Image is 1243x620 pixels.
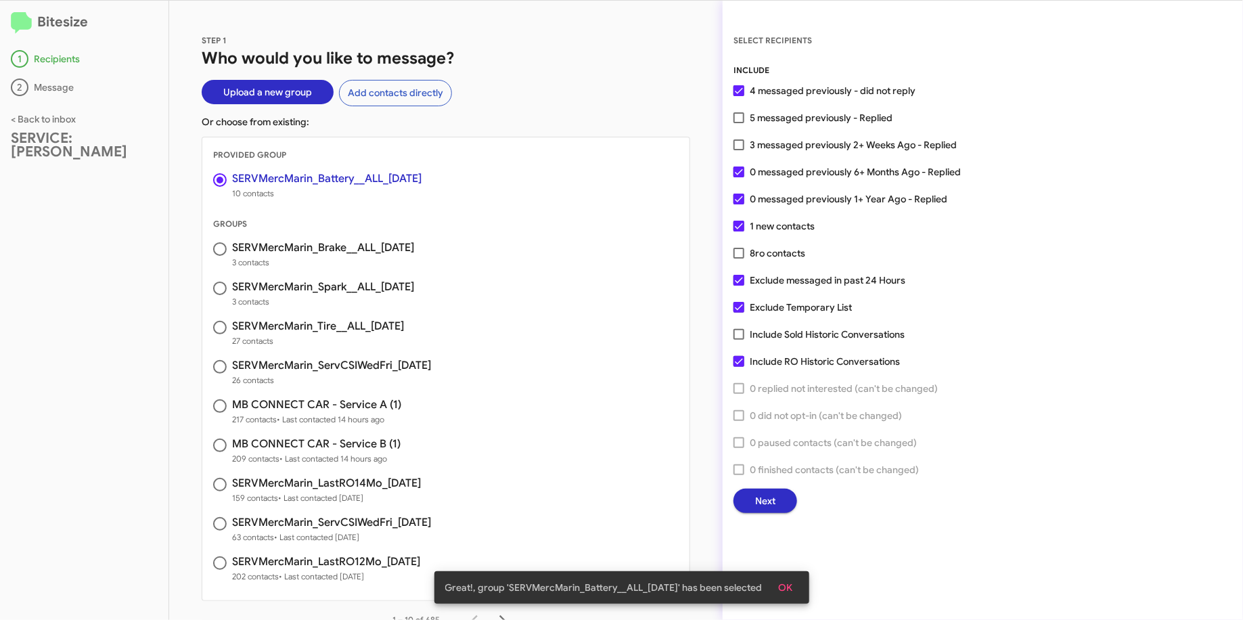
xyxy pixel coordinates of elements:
[223,80,312,104] span: Upload a new group
[750,407,902,424] span: 0 did not opt-in (can't be changed)
[232,517,431,528] h3: SERVMercMarin_ServCSIWedFri_[DATE]
[733,64,1232,77] div: INCLUDE
[750,110,892,126] span: 5 messaged previously - Replied
[232,531,431,544] span: 63 contacts
[278,493,363,503] span: • Last contacted [DATE]
[11,113,76,125] a: < Back to inbox
[11,50,28,68] div: 1
[11,50,158,68] div: Recipients
[232,399,401,410] h3: MB CONNECT CAR - Service A (1)
[279,453,387,464] span: • Last contacted 14 hours ago
[232,374,431,387] span: 26 contacts
[232,321,404,332] h3: SERVMercMarin_Tire__ALL_[DATE]
[202,80,334,104] button: Upload a new group
[202,148,690,162] div: PROVIDED GROUP
[750,272,905,288] span: Exclude messaged in past 24 Hours
[750,164,961,180] span: 0 messaged previously 6+ Months Ago - Replied
[445,581,763,594] span: Great!, group 'SERVMercMarin_Battery__ALL_[DATE]' has been selected
[232,570,420,583] span: 202 contacts
[750,462,919,478] span: 0 finished contacts (can't be changed)
[11,131,158,158] div: SERVICE: [PERSON_NAME]
[232,242,414,253] h3: SERVMercMarin_Brake__ALL_[DATE]
[232,334,404,348] span: 27 contacts
[768,575,804,600] button: OK
[11,79,28,96] div: 2
[750,137,957,153] span: 3 messaged previously 2+ Weeks Ago - Replied
[11,79,158,96] div: Message
[232,256,414,269] span: 3 contacts
[750,218,815,234] span: 1 new contacts
[232,452,401,466] span: 209 contacts
[733,35,812,45] span: SELECT RECIPIENTS
[232,173,422,184] h3: SERVMercMarin_Battery__ALL_[DATE]
[755,247,805,259] span: ro contacts
[11,12,32,34] img: logo-minimal.svg
[232,478,421,489] h3: SERVMercMarin_LastRO14Mo_[DATE]
[750,83,916,99] span: 4 messaged previously - did not reply
[755,489,775,513] span: Next
[232,360,431,371] h3: SERVMercMarin_ServCSIWedFri_[DATE]
[339,80,452,106] button: Add contacts directly
[232,295,414,309] span: 3 contacts
[202,115,690,129] p: Or choose from existing:
[11,12,158,34] h2: Bitesize
[750,245,805,261] span: 8
[232,413,401,426] span: 217 contacts
[232,282,414,292] h3: SERVMercMarin_Spark__ALL_[DATE]
[779,575,793,600] span: OK
[750,353,900,370] span: Include RO Historic Conversations
[202,47,690,69] h1: Who would you like to message?
[277,414,384,424] span: • Last contacted 14 hours ago
[232,491,421,505] span: 159 contacts
[232,556,420,567] h3: SERVMercMarin_LastRO12Mo_[DATE]
[733,489,797,513] button: Next
[750,380,938,397] span: 0 replied not interested (can't be changed)
[750,299,852,315] span: Exclude Temporary List
[232,187,422,200] span: 10 contacts
[274,532,359,542] span: • Last contacted [DATE]
[750,326,905,342] span: Include Sold Historic Conversations
[750,191,947,207] span: 0 messaged previously 1+ Year Ago - Replied
[750,435,917,451] span: 0 paused contacts (can't be changed)
[202,35,227,45] span: STEP 1
[279,571,364,581] span: • Last contacted [DATE]
[232,439,401,449] h3: MB CONNECT CAR - Service B (1)
[202,217,690,231] div: GROUPS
